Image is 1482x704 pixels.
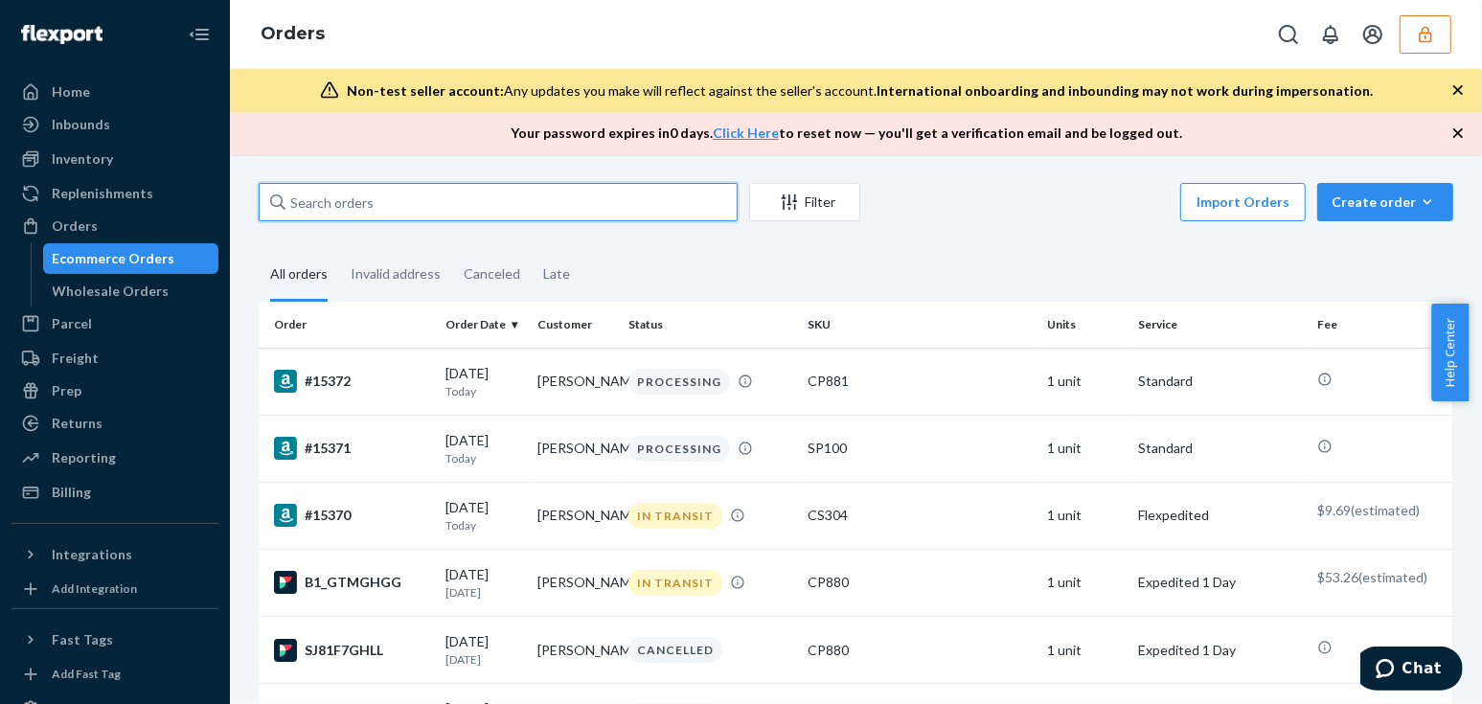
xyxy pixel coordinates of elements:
div: Reporting [52,448,116,467]
p: Your password expires in 0 days . to reset now — you'll get a verification email and be logged out. [511,124,1182,143]
div: #15371 [274,437,430,460]
div: Home [52,82,90,102]
button: Create order [1317,183,1453,221]
div: Any updates you make will reflect against the seller's account. [347,81,1373,101]
div: Add Integration [52,580,137,597]
div: Orders [52,216,98,236]
a: Replenishments [11,178,218,209]
td: 1 unit [1039,415,1131,482]
td: [PERSON_NAME] [530,482,622,549]
td: [PERSON_NAME] [530,617,622,684]
div: CANCELLED [628,637,722,663]
div: Parcel [52,314,92,333]
button: Import Orders [1180,183,1306,221]
a: Parcel [11,308,218,339]
div: Fast Tags [52,630,113,649]
input: Search orders [259,183,738,221]
div: Create order [1332,193,1439,212]
button: Open notifications [1311,15,1350,54]
div: CS304 [808,506,1031,525]
div: [DATE] [445,565,522,601]
td: [PERSON_NAME] [530,348,622,415]
div: CP881 [808,372,1031,391]
div: CP880 [808,641,1031,660]
a: Freight [11,343,218,374]
p: Expedited 1 Day [1138,641,1302,660]
div: Canceled [464,249,520,299]
iframe: Opens a widget where you can chat to one of our agents [1360,647,1463,694]
div: #15370 [274,504,430,527]
div: Late [543,249,570,299]
div: PROCESSING [628,369,730,395]
a: Home [11,77,218,107]
div: Filter [750,193,859,212]
div: SJ81F7GHLL [274,639,430,662]
div: IN TRANSIT [628,503,722,529]
div: [DATE] [445,431,522,466]
button: Help Center [1431,304,1469,401]
div: Billing [52,483,91,502]
a: Prep [11,375,218,406]
a: Wholesale Orders [43,276,219,307]
span: (estimated) [1358,569,1427,585]
p: Today [445,517,522,534]
p: Standard [1138,372,1302,391]
p: [DATE] [445,584,522,601]
img: Flexport logo [21,25,103,44]
ol: breadcrumbs [245,7,340,62]
button: Open account menu [1354,15,1392,54]
th: Status [621,302,800,348]
th: Order Date [438,302,530,348]
button: Open Search Box [1269,15,1308,54]
td: 1 unit [1039,482,1131,549]
a: Billing [11,477,218,508]
div: Returns [52,414,103,433]
div: Freight [52,349,99,368]
div: Inbounds [52,115,110,134]
th: Units [1039,302,1131,348]
td: 1 unit [1039,348,1131,415]
div: Ecommerce Orders [53,249,175,268]
div: SP100 [808,439,1031,458]
a: Orders [11,211,218,241]
div: Prep [52,381,81,400]
a: Inventory [11,144,218,174]
th: Service [1130,302,1310,348]
td: [PERSON_NAME] [530,549,622,616]
a: Inbounds [11,109,218,140]
button: Fast Tags [11,625,218,655]
div: Wholesale Orders [53,282,170,301]
a: Add Fast Tag [11,663,218,686]
p: Expedited 1 Day [1138,573,1302,592]
p: $53.26 [1317,568,1438,587]
a: Returns [11,408,218,439]
button: Integrations [11,539,218,570]
div: PROCESSING [628,436,730,462]
div: All orders [270,249,328,302]
p: [DATE] [445,651,522,668]
div: IN TRANSIT [628,570,722,596]
p: Today [445,450,522,466]
p: Flexpedited [1138,506,1302,525]
span: (estimated) [1351,502,1420,518]
div: #15372 [274,370,430,393]
button: Close Navigation [180,15,218,54]
div: [DATE] [445,632,522,668]
div: Replenishments [52,184,153,203]
td: 1 unit [1039,549,1131,616]
div: Invalid address [351,249,441,299]
a: Ecommerce Orders [43,243,219,274]
span: International onboarding and inbounding may not work during impersonation. [877,82,1373,99]
a: Click Here [713,125,779,141]
p: $9.69 [1317,501,1438,520]
button: Filter [749,183,860,221]
div: Inventory [52,149,113,169]
div: Add Fast Tag [52,666,121,682]
a: Orders [261,23,325,44]
div: [DATE] [445,498,522,534]
td: [PERSON_NAME] [530,415,622,482]
p: Today [445,383,522,399]
a: Reporting [11,443,218,473]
